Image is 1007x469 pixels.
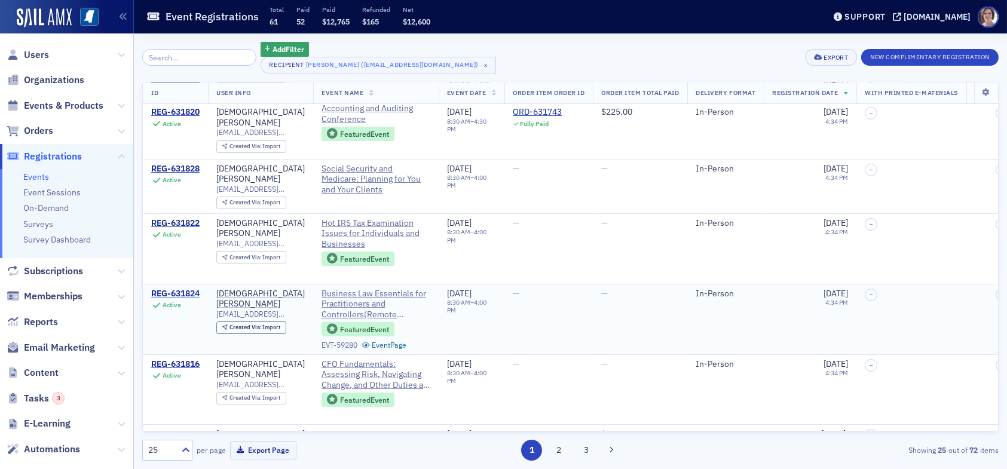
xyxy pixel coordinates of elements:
a: Survey Dashboard [23,234,91,245]
span: — [513,163,519,174]
a: Events [23,171,49,182]
div: – [447,174,496,189]
span: [DATE] [447,428,472,439]
div: Featured Event [322,322,394,337]
a: [DEMOGRAPHIC_DATA][PERSON_NAME] [216,429,305,450]
div: Created Via: Import [216,197,286,209]
div: [DEMOGRAPHIC_DATA][PERSON_NAME] [216,218,305,239]
a: EventPage [362,341,407,350]
span: [DATE] [821,428,846,439]
span: – [870,291,873,298]
time: 4:34 PM [825,228,848,236]
time: 4:34 PM [825,173,848,182]
div: Import [229,324,281,331]
div: Support [844,11,886,22]
button: Recipient[PERSON_NAME] ([EMAIL_ADDRESS][DOMAIN_NAME])× [261,57,496,73]
a: Hot IRS Tax Examination Issues for Individuals and Businesses [322,218,430,250]
time: 4:34 PM [825,117,848,125]
a: Reports [7,315,58,329]
time: 8:30 AM [447,117,470,125]
span: Created Via : [229,323,263,331]
span: $225.00 [601,107,632,118]
button: New Complimentary Registration [861,49,999,66]
a: Registrations [7,150,82,163]
button: Export Page [230,441,296,459]
span: 61 [270,17,278,26]
div: – [447,299,496,314]
div: In-Person [696,218,755,229]
span: Event Name [322,88,363,97]
p: Total [270,5,284,14]
a: REG-344032 [151,429,200,440]
div: In-Person [696,289,755,299]
span: [EMAIL_ADDRESS][DOMAIN_NAME] [216,128,305,137]
a: View Homepage [72,8,99,28]
div: Featured Event [340,256,389,262]
a: CFO Fundamentals: Assessing Risk, Navigating Change, and Other Duties as Assigned [322,359,430,391]
a: SailAMX [17,8,72,27]
a: REG-631816 [151,359,200,370]
div: Created Via: Import [216,392,286,404]
span: [DATE] [824,107,848,118]
span: [DATE] [447,217,472,228]
a: Subscriptions [7,265,83,278]
a: [DEMOGRAPHIC_DATA][PERSON_NAME] [216,359,305,380]
button: Export [805,49,857,66]
img: SailAMX [80,8,99,26]
time: 8:30 AM [447,228,470,236]
span: Order Item Order ID [513,88,584,97]
span: [DATE] [447,163,472,174]
a: Tasks3 [7,392,65,405]
p: Paid [322,5,350,14]
span: – [870,166,873,173]
a: Organizations [7,73,84,87]
span: $12,600 [403,17,430,26]
a: New Complimentary Registration [861,51,999,62]
time: 8:30 AM [447,173,470,182]
a: Email Marketing [7,341,95,354]
p: Paid [296,5,310,14]
span: [EMAIL_ADDRESS][DOMAIN_NAME] [216,309,305,318]
a: In Person: Securing a Comfortable Retirement in the Age of Spending [322,429,430,461]
span: User Info [216,88,251,97]
span: Created Via : [229,142,263,150]
span: Registration Date [772,88,838,97]
input: Search… [142,49,256,66]
div: [DEMOGRAPHIC_DATA][PERSON_NAME] [216,289,305,309]
span: – [870,110,873,117]
a: REG-631820 [151,108,200,118]
div: Created Via: Import [216,321,286,334]
span: Registrations [24,150,82,163]
div: 25 [148,444,175,456]
a: Users [7,48,49,62]
a: Orders [7,124,53,137]
div: In-Person [696,359,755,370]
span: Business Law Essentials for Practitioners and Controllers(Remote Speaker) [322,289,430,320]
time: 4:00 PM [447,298,486,314]
time: 4:00 PM [447,369,486,385]
span: [DATE] [447,107,472,118]
span: ID [151,88,158,97]
a: Automations [7,443,80,456]
span: Tasks [24,392,65,405]
div: Import [229,395,281,401]
div: Active [163,301,181,309]
span: Profile [978,7,999,27]
div: REG-631828 [151,164,200,174]
a: ORD-343945 [513,429,562,440]
div: [DEMOGRAPHIC_DATA][PERSON_NAME] [216,164,305,185]
span: Created Via : [229,198,263,206]
span: Event Date [447,88,486,97]
div: Created Via: Import [216,251,286,263]
button: [DOMAIN_NAME] [893,13,975,21]
span: E-Learning [24,417,71,430]
a: Content [7,366,59,379]
a: E-Learning [7,417,71,430]
p: Refunded [362,5,390,14]
span: [DATE] [824,358,848,369]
